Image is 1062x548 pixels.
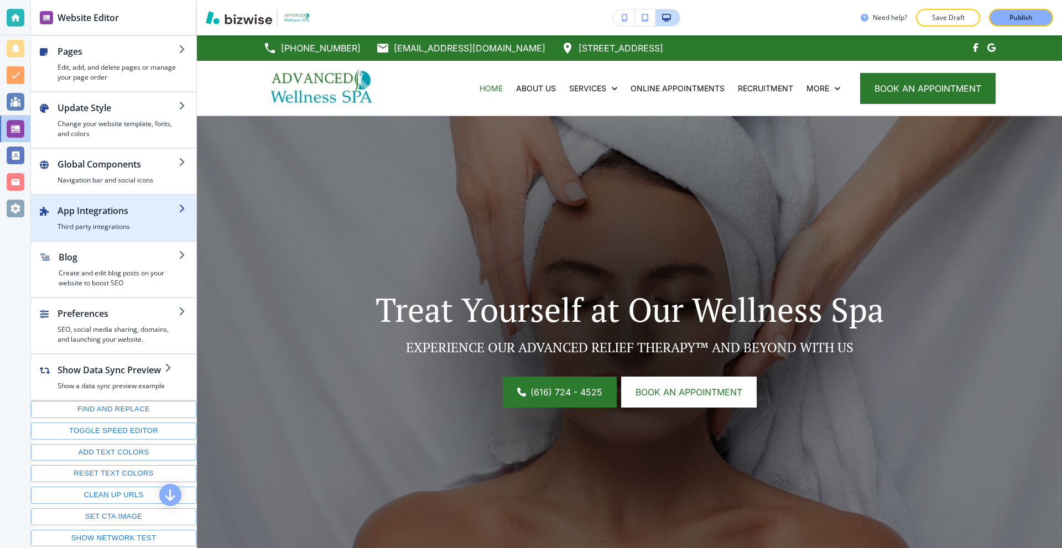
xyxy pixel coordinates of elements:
[58,45,179,58] h2: Pages
[989,9,1053,27] button: Publish
[31,92,196,148] button: Update StyleChange your website template, fonts, and colors
[31,401,196,418] button: Find and replace
[31,487,196,504] button: Clean up URLs
[31,530,196,547] button: Show network test
[40,11,53,24] img: editor icon
[58,204,179,217] h2: App Integrations
[503,377,617,408] a: (616) 724 - 4525
[263,40,361,56] a: [PHONE_NUMBER]
[281,40,361,56] p: [PHONE_NUMBER]
[480,83,503,94] p: HOME
[31,444,196,461] button: Add text colors
[31,298,196,353] button: PreferencesSEO, social media sharing, domains, and launching your website.
[31,149,196,194] button: Global ComponentsNavigation bar and social icons
[58,62,179,82] h4: Edit, add, and delete pages or manage your page order
[738,83,793,94] p: RECRUITMENT
[31,465,196,482] button: Reset text colors
[376,40,545,56] a: [EMAIL_ADDRESS][DOMAIN_NAME]
[874,82,981,95] span: book an appointment
[31,354,183,400] button: Show Data Sync PreviewShow a data sync preview example
[636,385,742,399] span: Book an appointment
[1009,13,1033,23] p: Publish
[58,158,179,171] h2: Global Components
[516,83,556,94] p: ABOUT US
[621,377,757,408] button: Book an appointment
[631,83,725,94] p: ONLINE APPOINTMENTS
[31,242,196,297] button: BlogCreate and edit blog posts on your website to boost SEO
[58,11,119,24] h2: Website Editor
[31,36,196,91] button: PagesEdit, add, and delete pages or manage your page order
[806,83,829,94] p: More
[930,13,966,23] p: Save Draft
[282,12,312,23] img: Your Logo
[569,83,606,94] p: SERVICES
[860,73,996,104] button: book an appointment
[58,325,179,345] h4: SEO, social media sharing, domains, and launching your website.
[58,175,179,185] h4: Navigation bar and social icons
[326,339,933,356] p: EXPERIENCE OUR ADVANCED RELIEF THERAPY™ AND BEYOND WITH US
[31,422,196,440] button: Toggle speed editor
[916,9,980,27] button: Save Draft
[873,13,907,23] h3: Need help?
[58,363,165,377] h2: Show Data Sync Preview
[58,101,179,114] h2: Update Style
[59,250,179,264] h2: Blog
[31,508,196,525] button: Set CTA image
[59,268,179,288] h4: Create and edit blog posts on your website to boost SEO
[58,119,179,139] h4: Change your website template, fonts, and colors
[58,222,179,232] h4: Third party integrations
[530,385,602,399] span: (616) 724 - 4525
[263,65,382,111] img: Advanced Wellness Spa
[326,290,933,329] p: Treat Yourself at Our Wellness Spa
[394,40,545,56] p: [EMAIL_ADDRESS][DOMAIN_NAME]
[58,307,179,320] h2: Preferences
[31,195,196,241] button: App IntegrationsThird party integrations
[579,40,663,56] p: [STREET_ADDRESS]
[206,11,272,24] img: Bizwise Logo
[561,40,663,56] a: [STREET_ADDRESS]
[58,381,165,391] h4: Show a data sync preview example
